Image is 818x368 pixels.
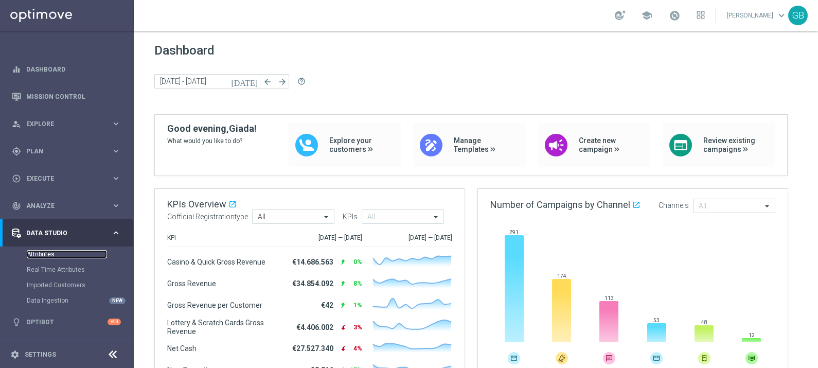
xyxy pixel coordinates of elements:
div: Attributes [27,247,133,262]
div: Execute [12,174,111,183]
div: Data Studio [12,229,111,238]
i: keyboard_arrow_right [111,228,121,238]
button: track_changes Analyze keyboard_arrow_right [11,202,121,210]
div: Explore [12,119,111,129]
a: Settings [25,352,56,358]
button: lightbulb Optibot +10 [11,318,121,326]
span: Plan [26,148,111,154]
div: Data Ingestion [27,293,133,308]
a: [PERSON_NAME]keyboard_arrow_down [726,8,788,23]
span: Analyze [26,203,111,209]
i: gps_fixed [12,147,21,156]
div: Imported Customers [27,277,133,293]
a: Dashboard [26,56,121,83]
a: Data Ingestion [27,296,107,305]
button: gps_fixed Plan keyboard_arrow_right [11,147,121,155]
div: Plan [12,147,111,156]
i: person_search [12,119,21,129]
i: track_changes [12,201,21,211]
button: play_circle_outline Execute keyboard_arrow_right [11,174,121,183]
i: keyboard_arrow_right [111,173,121,183]
i: keyboard_arrow_right [111,201,121,211]
div: Mission Control [12,83,121,110]
div: Optibot [12,308,121,336]
span: Data Studio [26,230,111,236]
i: equalizer [12,65,21,74]
div: +10 [108,319,121,325]
button: person_search Explore keyboard_arrow_right [11,120,121,128]
i: keyboard_arrow_right [111,119,121,129]
i: settings [10,350,20,359]
a: Imported Customers [27,281,107,289]
span: Execute [26,176,111,182]
i: keyboard_arrow_right [111,146,121,156]
span: keyboard_arrow_down [776,10,787,21]
span: Explore [26,121,111,127]
div: NEW [109,297,126,304]
a: Optibot [26,308,108,336]
i: play_circle_outline [12,174,21,183]
i: lightbulb [12,318,21,327]
div: Analyze [12,201,111,211]
a: Attributes [27,250,107,258]
a: Real-Time Attributes [27,266,107,274]
div: Dashboard [12,56,121,83]
div: Real-Time Attributes [27,262,133,277]
div: GB [788,6,808,25]
button: Data Studio keyboard_arrow_right [11,229,121,237]
span: school [641,10,652,21]
a: Mission Control [26,83,121,110]
button: equalizer Dashboard [11,65,121,74]
button: Mission Control [11,93,121,101]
